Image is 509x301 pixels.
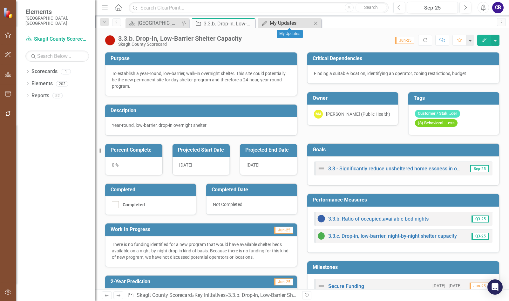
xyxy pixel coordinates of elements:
[31,92,49,99] a: Reports
[25,36,89,43] a: Skagit County Scorecard
[179,162,192,168] span: [DATE]
[111,227,233,232] h3: Work In Progress
[129,2,389,13] input: Search ClearPoint...
[355,3,387,12] button: Search
[111,187,193,193] h3: Completed
[317,165,325,172] img: Not Defined
[472,233,489,240] span: Q3-25
[138,19,180,27] div: [GEOGRAPHIC_DATA] Page
[274,278,293,285] span: Jun-25
[470,165,489,172] span: Sep-25
[487,279,503,295] div: Open Intercom Messenger
[25,16,89,26] small: [GEOGRAPHIC_DATA], [GEOGRAPHIC_DATA]
[277,30,303,38] div: My Updates
[328,283,364,289] a: Secure Funding
[61,69,71,74] div: 1
[313,147,496,153] h3: Goals
[317,282,325,290] img: Not Defined
[395,37,414,44] span: Jun-25
[194,292,226,298] a: Key Initiatives
[212,187,294,193] h3: Completed Date
[328,216,429,222] a: 3.3.b. Ratio of occupied:available bed nights
[364,5,378,10] span: Search
[112,241,290,260] p: There is no funding identified for a new program that would have available shelter beds available...
[492,2,504,13] button: CB
[105,157,162,175] div: 0 %
[25,8,89,16] span: Elements
[127,19,180,27] a: [GEOGRAPHIC_DATA] Page
[137,292,192,298] a: Skagit County Scorecard
[313,264,496,270] h3: Milestones
[204,20,254,28] div: 3.3.b. Drop-In, Low-Barrier Shelter Capacity
[3,7,15,19] img: ClearPoint Strategy
[31,68,58,75] a: Scorecards
[25,51,89,62] input: Search Below...
[112,70,290,89] p: To establish a year-round, low-barrier, walk-in overnight shelter. This site could potentially be...
[314,70,492,77] div: Finding a suitable location, identifying an operator, zoning restrictions, budget
[270,19,312,27] div: My Updates
[118,42,242,47] div: Skagit County Scorecard
[105,35,115,45] img: Below Plan
[111,56,294,61] h3: Purpose
[274,227,293,234] span: Jun-25
[313,95,395,101] h3: Owner
[432,283,462,289] small: [DATE] - [DATE]
[415,119,458,127] span: (3) Behavioral ...ess
[118,35,242,42] div: 3.3.b. Drop-In, Low-Barrier Shelter Capacity
[111,279,233,284] h3: 2-Year Prediction
[259,19,312,27] a: My Updates
[317,215,325,222] img: No Information
[206,196,297,215] div: Not Completed
[328,233,457,239] a: 3.3.c. Drop-in, low-barrier, night-by-night shelter capacity
[127,292,297,299] div: » »
[52,93,63,99] div: 52
[56,81,68,86] div: 202
[326,111,390,117] div: [PERSON_NAME] (Public Health)
[111,108,294,113] h3: Description
[31,80,53,87] a: Elements
[415,110,460,118] span: Customer / Stak...der
[314,110,323,119] div: MA
[414,95,496,101] h3: Tags
[470,283,489,290] span: Jun-25
[313,56,496,61] h3: Critical Dependencies
[247,162,260,168] span: [DATE]
[112,122,290,128] p: Year-round, low-barrier, drop-in overnight shelter
[228,292,323,298] div: 3.3.b. Drop-In, Low-Barrier Shelter Capacity
[317,232,325,240] img: On Target
[472,215,489,222] span: Q3-25
[409,4,456,12] div: Sep-25
[111,147,159,153] h3: Percent Complete
[313,197,496,203] h3: Performance Measures
[178,147,227,153] h3: Projected Start Date
[245,147,294,153] h3: Projected End Date
[407,2,458,13] button: Sep-25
